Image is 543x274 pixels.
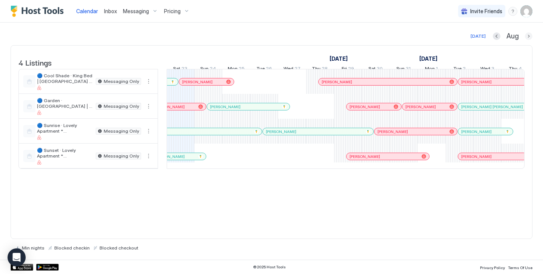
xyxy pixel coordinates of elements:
[266,129,296,134] span: [PERSON_NAME]
[471,33,486,40] div: [DATE]
[22,245,44,251] span: Min nights
[491,66,494,73] span: 3
[322,80,352,84] span: [PERSON_NAME]
[171,64,189,75] a: August 23, 2025
[394,64,413,75] a: August 31, 2025
[36,264,59,271] a: Google Play Store
[123,8,149,15] span: Messaging
[508,7,517,16] div: menu
[480,265,505,270] span: Privacy Policy
[342,66,347,73] span: Fri
[507,64,524,75] a: September 4, 2025
[470,8,502,15] span: Invite Friends
[493,32,500,40] button: Previous month
[480,263,505,271] a: Privacy Policy
[282,64,302,75] a: August 27, 2025
[210,66,216,73] span: 24
[8,248,26,266] div: Open Intercom Messenger
[295,66,301,73] span: 27
[348,66,354,73] span: 29
[312,66,321,73] span: Thu
[144,102,153,111] div: menu
[461,104,523,109] span: [PERSON_NAME] [PERSON_NAME]
[181,66,187,73] span: 23
[37,122,93,134] span: 🔵 Sunrise · Lovely Apartment *[GEOGRAPHIC_DATA] Best Locations *Sunrise
[256,66,265,73] span: Tue
[425,66,435,73] span: Mon
[453,66,462,73] span: Tue
[200,66,209,73] span: Sun
[480,66,490,73] span: Wed
[350,104,380,109] span: [PERSON_NAME]
[198,64,218,75] a: August 24, 2025
[144,102,153,111] button: More options
[367,64,385,75] a: August 30, 2025
[76,7,98,15] a: Calendar
[508,263,532,271] a: Terms Of Use
[322,66,328,73] span: 28
[104,7,117,15] a: Inbox
[164,8,181,15] span: Pricing
[144,152,153,161] div: menu
[508,265,532,270] span: Terms Of Use
[266,66,272,73] span: 26
[239,66,245,73] span: 25
[417,53,439,64] a: September 1, 2025
[461,154,492,159] span: [PERSON_NAME]
[144,127,153,136] div: menu
[506,32,519,41] span: Aug
[255,64,274,75] a: August 26, 2025
[436,66,438,73] span: 1
[182,80,213,84] span: [PERSON_NAME]
[451,64,468,75] a: September 2, 2025
[479,64,496,75] a: September 3, 2025
[144,77,153,86] button: More options
[173,66,180,73] span: Sat
[406,66,411,73] span: 31
[144,127,153,136] button: More options
[154,104,185,109] span: [PERSON_NAME]
[525,32,532,40] button: Next month
[310,64,330,75] a: August 28, 2025
[328,53,350,64] a: August 8, 2025
[37,98,93,109] span: 🔵 Garden · [GEOGRAPHIC_DATA] | [GEOGRAPHIC_DATA] *Best Downtown Locations (4)
[340,64,356,75] a: August 29, 2025
[144,77,153,86] div: menu
[284,66,293,73] span: Wed
[18,57,52,68] span: 4 Listings
[210,104,241,109] span: [PERSON_NAME]
[405,104,436,109] span: [PERSON_NAME]
[520,5,532,17] div: User profile
[11,264,33,271] a: App Store
[423,64,440,75] a: September 1, 2025
[461,80,492,84] span: [PERSON_NAME]
[228,66,238,73] span: Mon
[463,66,466,73] span: 2
[350,154,380,159] span: [PERSON_NAME]
[37,73,93,84] span: 🔵 Cool Shade · King Bed | [GEOGRAPHIC_DATA] *Best Downtown Locations *Cool
[11,6,67,17] a: Host Tools Logo
[253,265,286,269] span: © 2025 Host Tools
[104,8,117,14] span: Inbox
[469,32,487,41] button: [DATE]
[37,147,93,159] span: 🔵 Sunset · Lovely Apartment *[GEOGRAPHIC_DATA] Best Locations *Sunset
[396,66,405,73] span: Sun
[461,129,492,134] span: [PERSON_NAME]
[226,64,247,75] a: August 25, 2025
[54,245,90,251] span: Blocked checkin
[368,66,376,73] span: Sat
[154,154,185,159] span: [PERSON_NAME]
[509,66,517,73] span: Thu
[518,66,522,73] span: 4
[377,66,383,73] span: 30
[100,245,138,251] span: Blocked checkout
[76,8,98,14] span: Calendar
[144,152,153,161] button: More options
[377,129,408,134] span: [PERSON_NAME]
